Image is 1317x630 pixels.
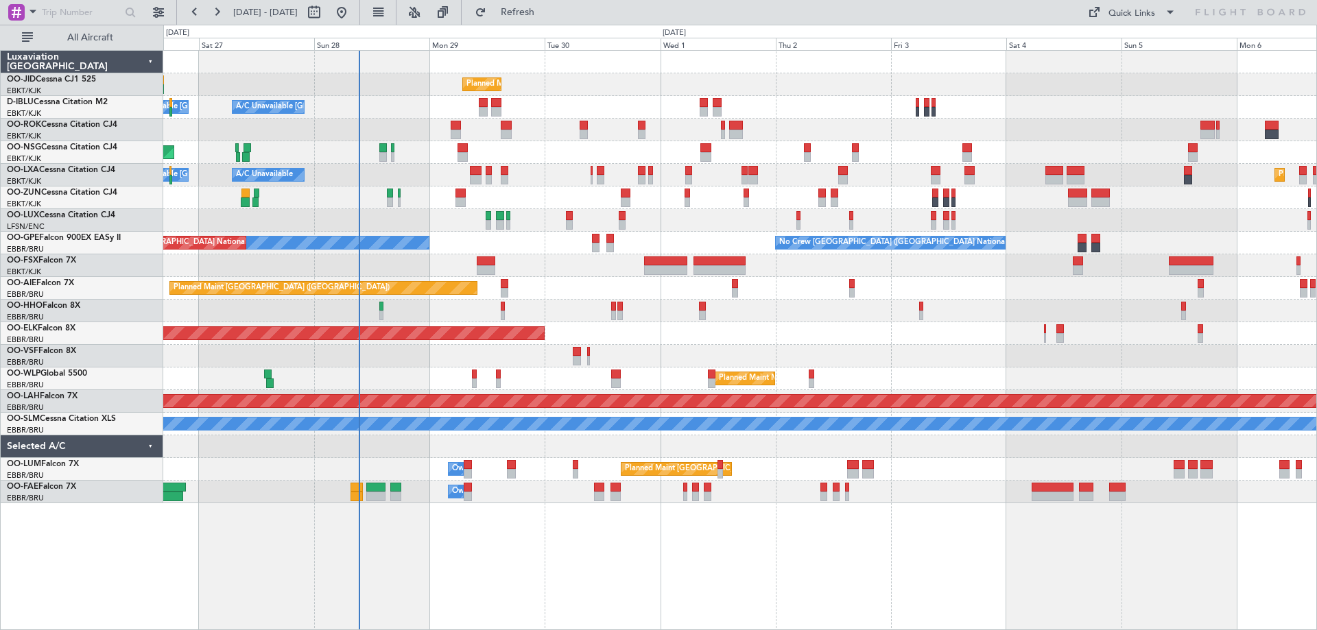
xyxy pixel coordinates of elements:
[7,211,39,219] span: OO-LUX
[7,108,41,119] a: EBKT/KJK
[7,483,38,491] span: OO-FAE
[719,368,818,389] div: Planned Maint Milan (Linate)
[7,234,121,242] a: OO-GPEFalcon 900EX EASy II
[7,415,116,423] a: OO-SLMCessna Citation XLS
[489,8,547,17] span: Refresh
[7,302,43,310] span: OO-HHO
[7,189,41,197] span: OO-ZUN
[7,211,115,219] a: OO-LUXCessna Citation CJ4
[7,143,41,152] span: OO-NSG
[663,27,686,39] div: [DATE]
[7,335,44,345] a: EBBR/BRU
[7,279,74,287] a: OO-AIEFalcon 7X
[7,380,44,390] a: EBBR/BRU
[166,27,189,39] div: [DATE]
[7,154,41,164] a: EBKT/KJK
[7,121,41,129] span: OO-ROK
[429,38,545,50] div: Mon 29
[236,165,293,185] div: A/C Unavailable
[7,302,80,310] a: OO-HHOFalcon 8X
[7,460,79,468] a: OO-LUMFalcon 7X
[7,369,40,378] span: OO-WLP
[7,392,40,400] span: OO-LAH
[7,143,117,152] a: OO-NSGCessna Citation CJ4
[7,369,87,378] a: OO-WLPGlobal 5500
[7,256,76,265] a: OO-FSXFalcon 7X
[7,121,117,129] a: OO-ROKCessna Citation CJ4
[7,470,44,481] a: EBBR/BRU
[891,38,1006,50] div: Fri 3
[7,131,41,141] a: EBKT/KJK
[452,481,545,502] div: Owner Melsbroek Air Base
[7,312,44,322] a: EBBR/BRU
[7,256,38,265] span: OO-FSX
[7,234,39,242] span: OO-GPE
[42,2,121,23] input: Trip Number
[7,324,75,332] a: OO-ELKFalcon 8X
[468,1,551,23] button: Refresh
[7,347,38,355] span: OO-VSF
[776,38,891,50] div: Thu 2
[452,459,545,479] div: Owner Melsbroek Air Base
[7,98,34,106] span: D-IBLU
[779,232,1009,253] div: No Crew [GEOGRAPHIC_DATA] ([GEOGRAPHIC_DATA] National)
[7,483,76,491] a: OO-FAEFalcon 7X
[199,38,314,50] div: Sat 27
[7,460,41,468] span: OO-LUM
[1122,38,1237,50] div: Sun 5
[233,6,298,19] span: [DATE] - [DATE]
[7,493,44,503] a: EBBR/BRU
[7,425,44,435] a: EBBR/BRU
[7,324,38,332] span: OO-ELK
[15,27,149,49] button: All Aircraft
[7,357,44,367] a: EBBR/BRU
[7,199,41,209] a: EBKT/KJK
[314,38,429,50] div: Sun 28
[466,74,626,95] div: Planned Maint Kortrijk-[GEOGRAPHIC_DATA]
[236,97,455,117] div: A/C Unavailable [GEOGRAPHIC_DATA]-[GEOGRAPHIC_DATA]
[7,221,45,232] a: LFSN/ENC
[7,75,36,84] span: OO-JID
[545,38,660,50] div: Tue 30
[7,176,41,186] a: EBKT/KJK
[7,189,117,197] a: OO-ZUNCessna Citation CJ4
[174,278,390,298] div: Planned Maint [GEOGRAPHIC_DATA] ([GEOGRAPHIC_DATA])
[7,289,44,300] a: EBBR/BRU
[7,86,41,96] a: EBKT/KJK
[1108,7,1155,21] div: Quick Links
[7,402,44,413] a: EBBR/BRU
[7,98,108,106] a: D-IBLUCessna Citation M2
[1081,1,1183,23] button: Quick Links
[7,267,41,277] a: EBKT/KJK
[36,33,145,43] span: All Aircraft
[7,415,40,423] span: OO-SLM
[661,38,776,50] div: Wed 1
[7,244,44,254] a: EBBR/BRU
[7,392,78,400] a: OO-LAHFalcon 7X
[7,166,115,174] a: OO-LXACessna Citation CJ4
[7,75,96,84] a: OO-JIDCessna CJ1 525
[7,347,76,355] a: OO-VSFFalcon 8X
[625,459,873,479] div: Planned Maint [GEOGRAPHIC_DATA] ([GEOGRAPHIC_DATA] National)
[7,166,39,174] span: OO-LXA
[1006,38,1122,50] div: Sat 4
[7,279,36,287] span: OO-AIE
